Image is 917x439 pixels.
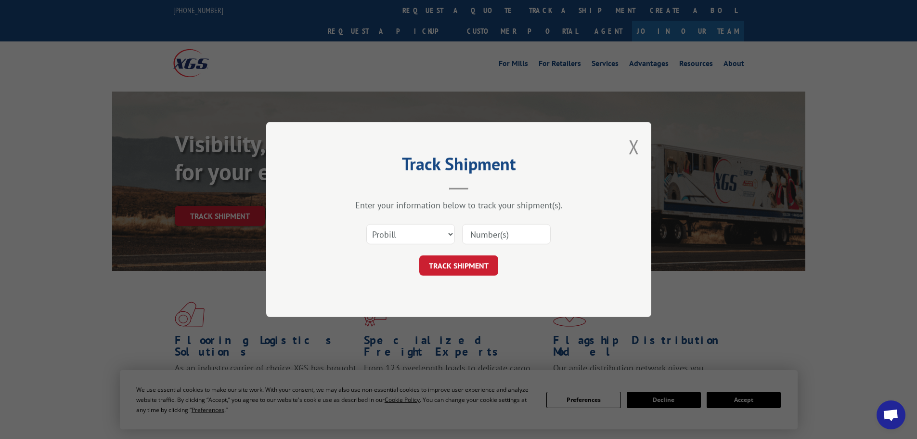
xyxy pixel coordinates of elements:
button: Close modal [629,134,639,160]
div: Open chat [877,400,905,429]
h2: Track Shipment [314,157,603,175]
input: Number(s) [462,224,551,244]
div: Enter your information below to track your shipment(s). [314,200,603,211]
button: TRACK SHIPMENT [419,255,498,276]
